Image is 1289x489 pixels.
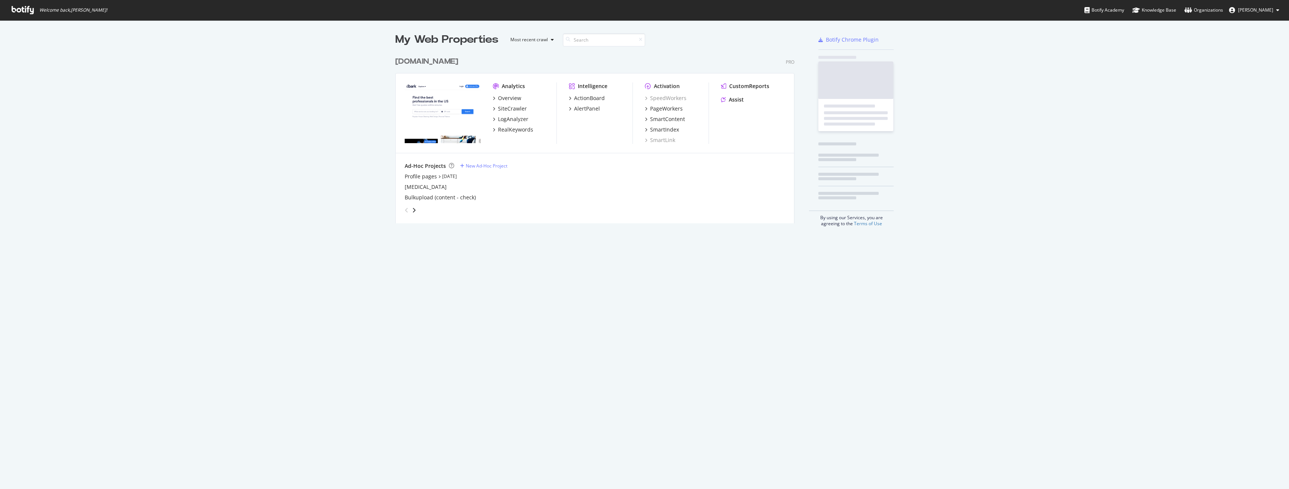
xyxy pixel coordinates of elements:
[645,115,685,123] a: SmartContent
[645,126,679,133] a: SmartIndex
[650,115,685,123] div: SmartContent
[1184,6,1223,14] div: Organizations
[405,173,437,180] a: Profile pages
[645,105,683,112] a: PageWorkers
[466,163,507,169] div: New Ad-Hoc Project
[493,115,528,123] a: LogAnalyzer
[493,126,533,133] a: RealKeywords
[1084,6,1124,14] div: Botify Academy
[395,47,800,223] div: grid
[729,82,769,90] div: CustomReports
[405,183,447,191] a: [MEDICAL_DATA]
[39,7,107,13] span: Welcome back, [PERSON_NAME] !
[395,56,461,67] a: [DOMAIN_NAME]
[502,82,525,90] div: Analytics
[504,34,557,46] button: Most recent crawl
[405,194,476,201] a: Bulkupload (content - check)
[460,163,507,169] a: New Ad-Hoc Project
[1132,6,1176,14] div: Knowledge Base
[721,96,744,103] a: Assist
[510,37,548,42] div: Most recent crawl
[645,94,686,102] a: SpeedWorkers
[493,94,521,102] a: Overview
[395,56,458,67] div: [DOMAIN_NAME]
[818,36,879,43] a: Botify Chrome Plugin
[1223,4,1285,16] button: [PERSON_NAME]
[1238,7,1273,13] span: Wayne Burden
[578,82,607,90] div: Intelligence
[574,94,605,102] div: ActionBoard
[650,126,679,133] div: SmartIndex
[563,33,645,46] input: Search
[569,94,605,102] a: ActionBoard
[786,59,794,65] div: Pro
[721,82,769,90] a: CustomReports
[645,136,675,144] a: SmartLink
[498,105,527,112] div: SiteCrawler
[395,32,498,47] div: My Web Properties
[493,105,527,112] a: SiteCrawler
[405,82,481,143] img: www.bark.com
[405,162,446,170] div: Ad-Hoc Projects
[442,173,457,179] a: [DATE]
[650,105,683,112] div: PageWorkers
[498,94,521,102] div: Overview
[411,206,417,214] div: angle-right
[498,126,533,133] div: RealKeywords
[498,115,528,123] div: LogAnalyzer
[809,211,894,227] div: By using our Services, you are agreeing to the
[654,82,680,90] div: Activation
[574,105,600,112] div: AlertPanel
[826,36,879,43] div: Botify Chrome Plugin
[729,96,744,103] div: Assist
[402,204,411,216] div: angle-left
[854,220,882,227] a: Terms of Use
[569,105,600,112] a: AlertPanel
